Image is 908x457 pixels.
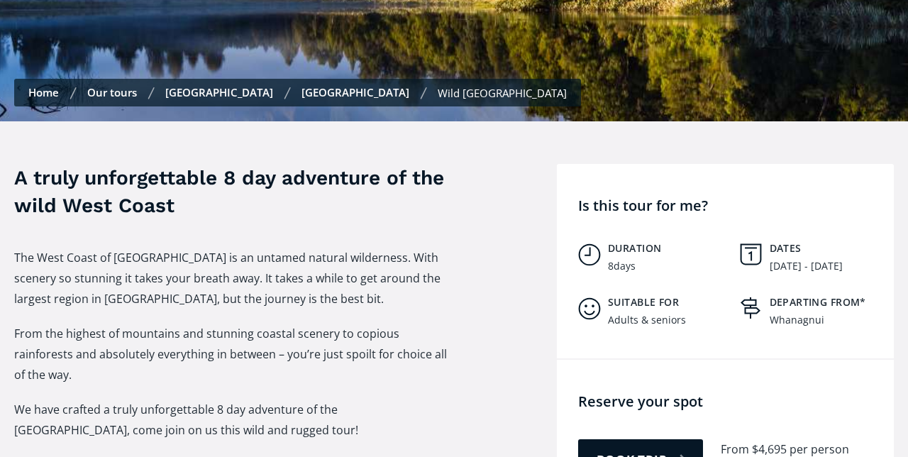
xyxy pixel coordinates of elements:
[87,85,137,99] a: Our tours
[28,85,59,99] a: Home
[14,400,454,441] p: We have crafted a truly unforgettable 8 day adventure of the [GEOGRAPHIC_DATA], come join on us t...
[770,296,887,309] h5: Departing from*
[770,260,843,272] div: [DATE] - [DATE]
[608,242,726,255] h5: Duration
[301,85,409,99] a: [GEOGRAPHIC_DATA]
[608,260,614,272] div: 8
[608,314,686,326] div: Adults & seniors
[608,296,726,309] h5: Suitable for
[770,314,824,326] div: Whanagnui
[14,324,454,385] p: From the highest of mountains and stunning coastal scenery to copious rainforests and absolutely ...
[14,248,454,309] p: The West Coast of [GEOGRAPHIC_DATA] is an untamed natural wilderness. With scenery so stunning it...
[578,392,887,411] h4: Reserve your spot
[438,86,567,100] div: Wild [GEOGRAPHIC_DATA]
[14,164,454,219] h3: A truly unforgettable 8 day adventure of the wild West Coast
[165,85,273,99] a: [GEOGRAPHIC_DATA]
[614,260,636,272] div: days
[14,79,581,106] nav: Breadcrumbs
[770,242,887,255] h5: Dates
[578,196,887,215] h4: Is this tour for me?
